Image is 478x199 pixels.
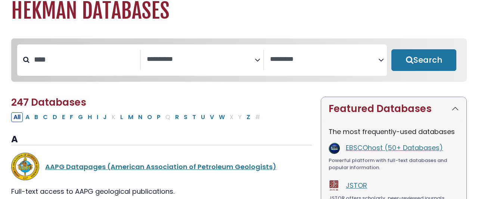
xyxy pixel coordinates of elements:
[145,112,154,122] button: Filter Results O
[190,112,198,122] button: Filter Results T
[217,112,227,122] button: Filter Results W
[329,157,459,171] div: Powerful platform with full-text databases and popular information.
[321,97,466,121] button: Featured Databases
[30,53,140,66] input: Search database by title or keyword
[11,186,312,196] div: Full-text access to AAPG geological publications.
[76,112,85,122] button: Filter Results G
[244,112,252,122] button: Filter Results Z
[391,49,456,71] button: Submit for Search Results
[101,112,109,122] button: Filter Results J
[147,56,255,63] textarea: Search
[329,127,459,137] p: The most frequently-used databases
[126,112,136,122] button: Filter Results M
[94,112,100,122] button: Filter Results I
[50,112,59,122] button: Filter Results D
[199,112,207,122] button: Filter Results U
[45,162,276,171] a: AAPG Datapages (American Association of Petroleum Geologists)
[346,143,443,152] a: EBSCOhost (50+ Databases)
[11,112,23,122] button: All
[270,56,378,63] textarea: Search
[118,112,125,122] button: Filter Results L
[11,134,312,145] h3: A
[136,112,145,122] button: Filter Results N
[68,112,75,122] button: Filter Results F
[11,112,263,121] div: Alpha-list to filter by first letter of database name
[23,112,32,122] button: Filter Results A
[41,112,50,122] button: Filter Results C
[208,112,216,122] button: Filter Results V
[155,112,163,122] button: Filter Results P
[60,112,67,122] button: Filter Results E
[173,112,181,122] button: Filter Results R
[86,112,94,122] button: Filter Results H
[32,112,40,122] button: Filter Results B
[11,38,467,82] nav: Search filters
[346,181,367,190] a: JSTOR
[181,112,190,122] button: Filter Results S
[11,96,86,109] span: 247 Databases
